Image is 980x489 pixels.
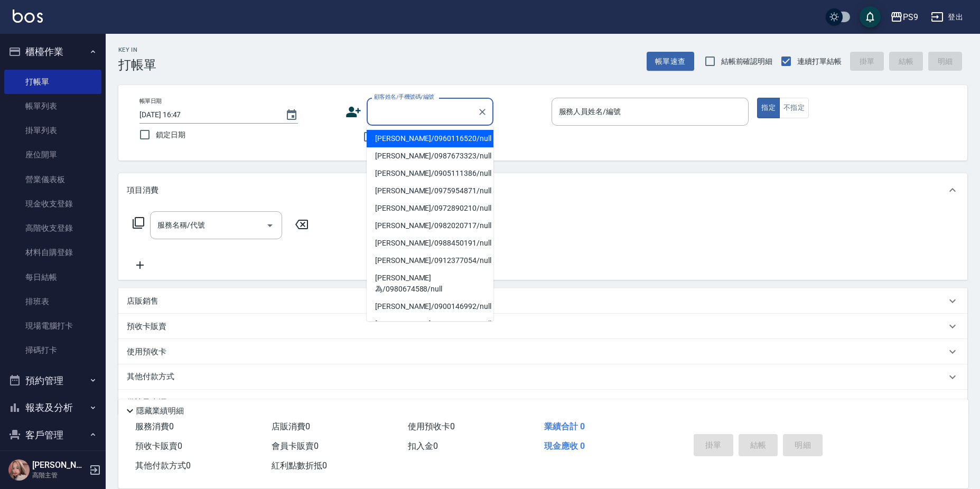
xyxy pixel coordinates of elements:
[272,421,310,431] span: 店販消費 0
[127,346,166,358] p: 使用預收卡
[367,217,493,234] li: [PERSON_NAME]/0982020717/null
[32,471,86,480] p: 高階主管
[127,185,158,196] p: 項目消費
[367,269,493,298] li: [PERSON_NAME]為/0980674588/null
[367,182,493,200] li: [PERSON_NAME]/0975954871/null
[779,98,809,118] button: 不指定
[757,98,780,118] button: 指定
[4,289,101,314] a: 排班表
[797,56,842,67] span: 連續打單結帳
[135,421,174,431] span: 服務消費 0
[127,296,158,307] p: 店販銷售
[367,298,493,315] li: [PERSON_NAME]/0900146992/null
[118,364,967,390] div: 其他付款方式
[4,216,101,240] a: 高階收支登錄
[118,314,967,339] div: 預收卡販賣
[139,97,162,105] label: 帳單日期
[118,339,967,364] div: 使用預收卡
[475,105,490,119] button: Clear
[927,7,967,27] button: 登出
[127,371,180,383] p: 其他付款方式
[408,441,438,451] span: 扣入金 0
[4,367,101,394] button: 預約管理
[367,200,493,217] li: [PERSON_NAME]/0972890210/null
[127,397,166,408] p: 備註及來源
[367,315,493,333] li: [PERSON_NAME]/0989142937/null
[118,288,967,314] div: 店販銷售
[32,460,86,471] h5: [PERSON_NAME]
[544,421,585,431] span: 業績合計 0
[367,252,493,269] li: [PERSON_NAME]/0912377054/null
[4,394,101,421] button: 報表及分析
[4,70,101,94] a: 打帳單
[279,102,304,128] button: Choose date, selected date is 2025-08-11
[139,106,275,124] input: YYYY/MM/DD hh:mm
[13,10,43,23] img: Logo
[4,38,101,65] button: 櫃檯作業
[367,234,493,252] li: [PERSON_NAME]/0988450191/null
[4,118,101,143] a: 掛單列表
[4,421,101,449] button: 客戶管理
[4,143,101,167] a: 座位開單
[544,441,585,451] span: 現金應收 0
[367,165,493,182] li: [PERSON_NAME]/0905111386/null
[4,338,101,362] a: 掃碼打卡
[374,93,434,101] label: 顧客姓名/手機號碼/編號
[367,147,493,165] li: [PERSON_NAME]/0987673323/null
[886,6,922,28] button: PS9
[135,441,182,451] span: 預收卡販賣 0
[4,314,101,338] a: 現場電腦打卡
[4,265,101,289] a: 每日結帳
[647,52,694,71] button: 帳單速查
[272,460,327,471] span: 紅利點數折抵 0
[408,421,455,431] span: 使用預收卡 0
[118,173,967,207] div: 項目消費
[156,129,185,140] span: 鎖定日期
[118,58,156,72] h3: 打帳單
[4,240,101,265] a: 材料自購登錄
[136,406,184,417] p: 隱藏業績明細
[903,11,918,24] div: PS9
[721,56,773,67] span: 結帳前確認明細
[135,460,191,471] span: 其他付款方式 0
[8,459,30,481] img: Person
[4,192,101,216] a: 現金收支登錄
[272,441,319,451] span: 會員卡販賣 0
[4,94,101,118] a: 帳單列表
[127,321,166,332] p: 預收卡販賣
[118,390,967,415] div: 備註及來源
[4,167,101,192] a: 營業儀表板
[118,46,156,53] h2: Key In
[262,217,278,234] button: Open
[367,130,493,147] li: [PERSON_NAME]/0960116520/null
[860,6,881,27] button: save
